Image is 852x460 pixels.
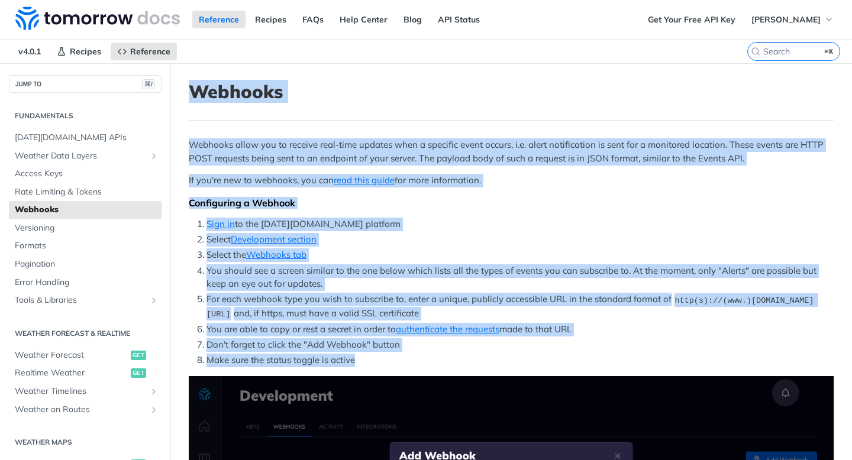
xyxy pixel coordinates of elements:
a: Weather Data LayersShow subpages for Weather Data Layers [9,147,162,165]
span: Weather Timelines [15,386,146,397]
span: Weather Data Layers [15,150,146,162]
span: Rate Limiting & Tokens [15,186,159,198]
a: Webhooks tab [246,249,306,260]
a: Weather TimelinesShow subpages for Weather Timelines [9,383,162,400]
span: [PERSON_NAME] [751,14,821,25]
h1: Webhooks [189,81,834,102]
h2: Weather Maps [9,437,162,448]
button: [PERSON_NAME] [745,11,840,28]
svg: Search [751,47,760,56]
a: Formats [9,237,162,255]
div: Configuring a Webhook [189,197,834,209]
span: get [131,368,146,378]
span: Tools & Libraries [15,294,146,306]
button: JUMP TO⌘/ [9,75,162,93]
button: Show subpages for Weather Data Layers [149,151,159,161]
li: Make sure the status toggle is active [206,354,834,367]
a: Development section [231,234,317,245]
span: ⌘/ [142,79,155,89]
span: Access Keys [15,168,159,180]
a: Blog [397,11,428,28]
a: read this guide [334,174,395,186]
span: Realtime Weather [15,367,128,379]
a: Rate Limiting & Tokens [9,183,162,201]
h2: Weather Forecast & realtime [9,328,162,339]
a: Weather Forecastget [9,346,162,364]
span: [DATE][DOMAIN_NAME] APIs [15,132,159,144]
li: You should see a screen similar to the one below which lists all the types of events you can subs... [206,264,834,291]
span: Reference [130,46,170,57]
span: Versioning [15,222,159,234]
span: Webhooks [15,204,159,216]
li: You are able to copy or rest a secret in order to made to that URL [206,323,834,336]
a: authenticate the requests [396,323,499,335]
span: Error Handling [15,277,159,289]
span: http(s)://(www.)[DOMAIN_NAME][URL] [206,296,814,318]
li: Select the [206,248,834,262]
h2: Fundamentals [9,111,162,121]
a: Sign in [206,218,235,229]
a: API Status [431,11,486,28]
li: to the [DATE][DOMAIN_NAME] platform [206,218,834,231]
span: Formats [15,240,159,252]
button: Show subpages for Weather on Routes [149,405,159,414]
p: If you're new to webhooks, you can for more information. [189,174,834,187]
a: Reference [111,43,177,60]
a: Webhooks [9,201,162,219]
span: Weather Forecast [15,349,128,361]
a: [DATE][DOMAIN_NAME] APIs [9,129,162,147]
li: Don't forget to click the "Add Webhook" button [206,338,834,352]
li: Select [206,233,834,247]
li: For each webhook type you wish to subscribe to, enter a unique, publicly accessible URL in the st... [206,293,834,320]
a: Weather on RoutesShow subpages for Weather on Routes [9,401,162,419]
span: Recipes [70,46,101,57]
a: Tools & LibrariesShow subpages for Tools & Libraries [9,291,162,309]
a: FAQs [296,11,330,28]
a: Get Your Free API Key [641,11,742,28]
a: Access Keys [9,165,162,183]
a: Pagination [9,255,162,273]
button: Show subpages for Tools & Libraries [149,296,159,305]
span: get [131,351,146,360]
kbd: ⌘K [822,46,837,57]
a: Error Handling [9,274,162,291]
button: Show subpages for Weather Timelines [149,387,159,396]
a: Recipes [248,11,293,28]
a: Help Center [333,11,394,28]
a: Recipes [50,43,108,60]
a: Versioning [9,219,162,237]
a: Realtime Weatherget [9,364,162,382]
span: v4.0.1 [12,43,47,60]
a: Reference [192,11,246,28]
span: Weather on Routes [15,404,146,416]
span: Pagination [15,258,159,270]
img: Tomorrow.io Weather API Docs [15,7,180,30]
p: Webhooks allow you to receive real-time updates when a specific event occurs, i.e. alert notifica... [189,138,834,165]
